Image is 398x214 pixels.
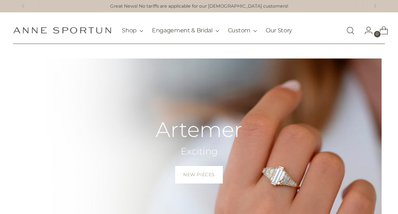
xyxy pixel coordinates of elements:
a: Go to the account page [358,23,373,38]
span: 0 [374,31,381,37]
a: Open search modal [343,23,358,38]
button: Custom [228,23,257,39]
a: Anne Sportun Fine Jewellery [13,27,111,34]
a: Open cart modal [374,23,388,38]
a: Great News! No tariffs are applicable for our [DEMOGRAPHIC_DATA] customers! [110,3,288,10]
button: Engagement & Bridal [152,23,219,39]
button: Shop [122,23,143,39]
span: New Pieces [183,171,215,178]
a: New Pieces [175,166,223,183]
h2: Exciting [156,145,242,157]
h2: Artemer [156,118,242,141]
a: Our Story [266,23,292,39]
